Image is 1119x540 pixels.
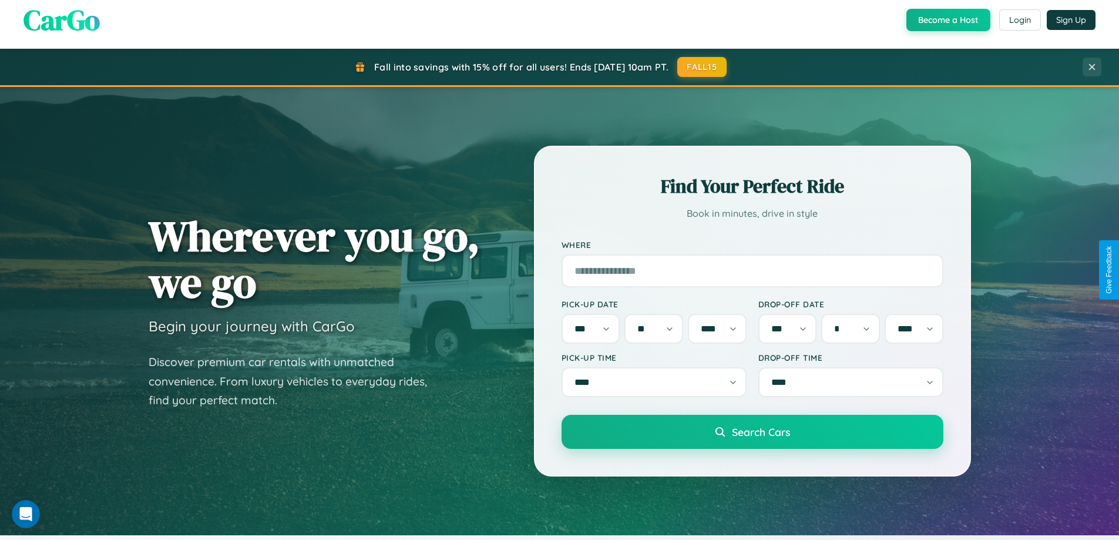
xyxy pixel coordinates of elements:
label: Drop-off Time [758,353,943,363]
span: CarGo [23,1,100,39]
iframe: Intercom live chat [12,500,40,528]
h2: Find Your Perfect Ride [562,173,943,199]
span: Search Cars [732,425,790,438]
h3: Begin your journey with CarGo [149,317,355,335]
div: Give Feedback [1105,246,1113,294]
label: Pick-up Date [562,299,747,309]
button: Login [999,9,1041,31]
button: Become a Host [906,9,990,31]
button: Search Cars [562,415,943,449]
span: Fall into savings with 15% off for all users! Ends [DATE] 10am PT. [374,61,668,73]
label: Pick-up Time [562,353,747,363]
p: Book in minutes, drive in style [562,205,943,222]
button: FALL15 [677,57,727,77]
button: Sign Up [1047,10,1096,30]
label: Drop-off Date [758,299,943,309]
label: Where [562,240,943,250]
p: Discover premium car rentals with unmatched convenience. From luxury vehicles to everyday rides, ... [149,353,442,410]
h1: Wherever you go, we go [149,213,480,306]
